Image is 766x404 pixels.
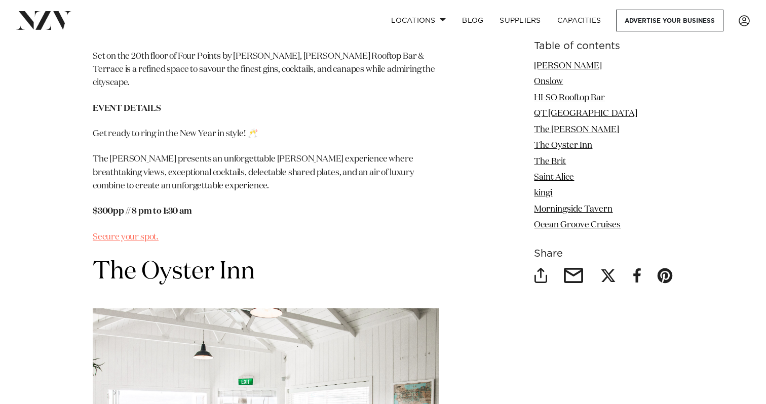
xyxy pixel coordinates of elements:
a: The Oyster Inn [534,141,592,150]
a: Secure your spot. [93,233,159,241]
p: Set on the 20th floor of Four Points by [PERSON_NAME], [PERSON_NAME] Rooftop Bar & Terrace is a r... [93,50,439,90]
strong: $300pp // 8 pm to 1:30 am [93,207,192,216]
a: Morningside Tavern [534,205,612,214]
a: Saint Alice [534,173,574,182]
a: Advertise your business [616,10,723,31]
a: The Oyster Inn [93,260,255,284]
a: Capacities [549,10,609,31]
a: Onslow [534,77,563,86]
p: Get ready to ring in the New Year in style! 🥂 [93,128,439,141]
h6: Table of contents [534,41,673,52]
a: [PERSON_NAME] [534,62,602,70]
img: nzv-logo.png [16,11,71,29]
strong: EVENT DETAILS [93,104,161,113]
a: The [PERSON_NAME] [534,126,619,134]
a: Ocean Groove Cruises [534,221,621,229]
a: Locations [383,10,454,31]
p: The [PERSON_NAME] presents an unforgettable [PERSON_NAME] experience where breathtaking views, ex... [93,153,439,193]
a: kingi [534,189,552,198]
a: QT [GEOGRAPHIC_DATA] [534,109,637,118]
a: HI-SO Rooftop Bar [534,94,605,102]
a: The Brit [534,157,566,166]
a: BLOG [454,10,491,31]
a: SUPPLIERS [491,10,549,31]
h6: Share [534,249,673,259]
